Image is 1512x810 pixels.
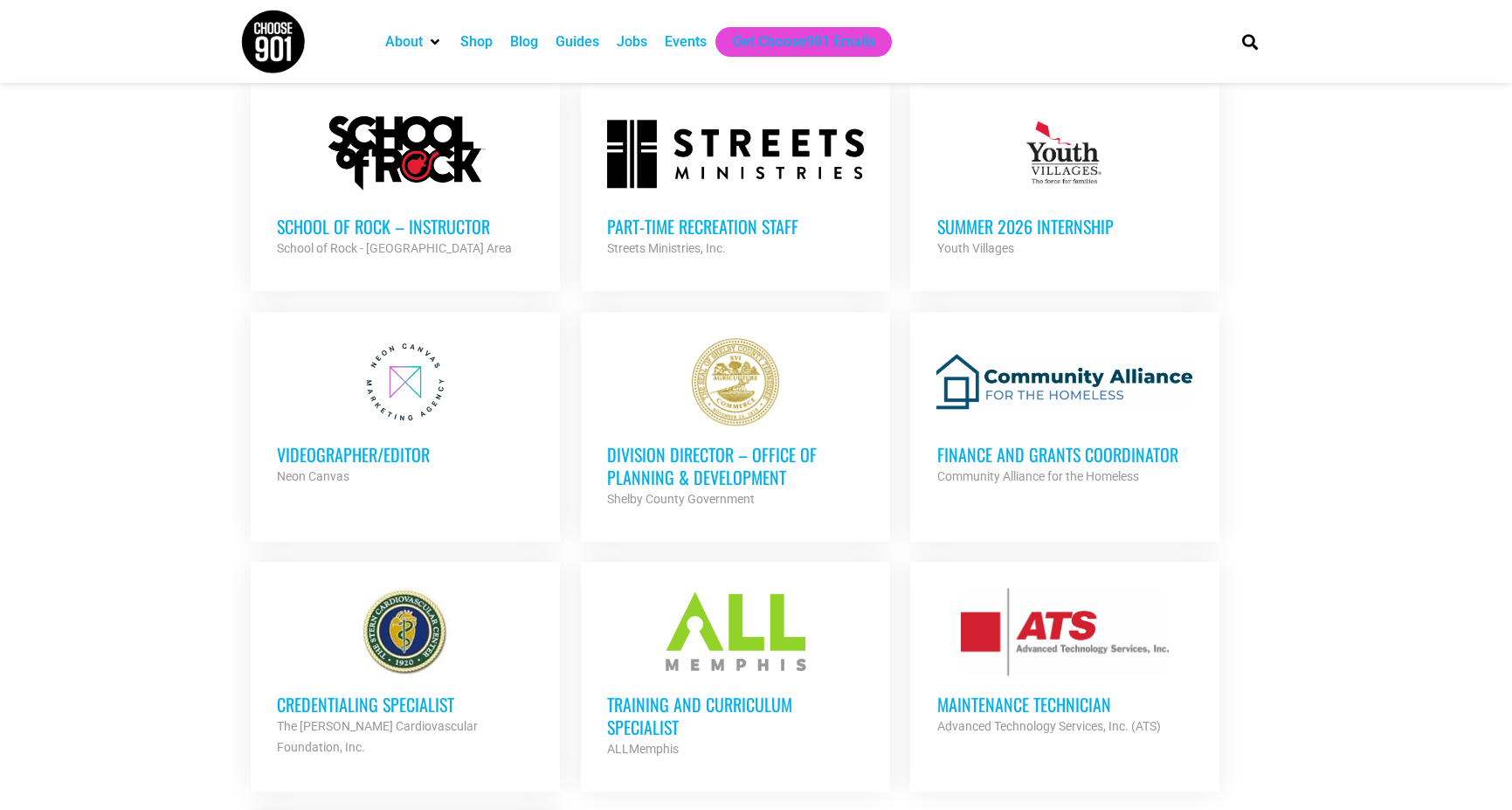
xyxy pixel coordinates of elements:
[617,31,647,52] a: Jobs
[936,693,1193,716] h3: Maintenance Technician
[607,742,679,756] strong: ALLMemphis
[277,215,534,238] h3: School of Rock – Instructor
[910,312,1219,513] a: Finance and Grants Coordinator Community Alliance for the Homeless
[581,312,890,536] a: Division Director – Office of Planning & Development Shelby County Government
[251,84,560,285] a: School of Rock – Instructor School of Rock - [GEOGRAPHIC_DATA] Area
[733,31,874,52] a: Get Choose901 Emails
[460,31,493,52] a: Shop
[556,31,599,52] a: Guides
[607,443,864,488] h3: Division Director – Office of Planning & Development
[910,84,1219,285] a: Summer 2026 Internship Youth Villages
[665,31,707,52] a: Events
[385,31,423,52] a: About
[581,84,890,285] a: Part-time Recreation Staff Streets Ministries, Inc.
[936,719,1160,733] strong: Advanced Technology Services, Inc. (ATS)
[251,562,560,784] a: Credentialing Specialist The [PERSON_NAME] Cardiovascular Foundation, Inc.
[936,469,1138,483] strong: Community Alliance for the Homeless
[277,719,478,754] strong: The [PERSON_NAME] Cardiovascular Foundation, Inc.
[607,241,726,255] strong: Streets Ministries, Inc.
[376,27,1212,57] nav: Main nav
[581,562,890,786] a: Training and Curriculum Specialist ALLMemphis
[1235,27,1264,56] div: Search
[376,27,452,57] div: About
[510,31,538,52] a: Blog
[277,443,534,466] h3: Videographer/Editor
[936,215,1193,238] h3: Summer 2026 Internship
[607,215,864,238] h3: Part-time Recreation Staff
[277,469,349,483] strong: Neon Canvas
[277,693,534,716] h3: Credentialing Specialist
[277,241,512,255] strong: School of Rock - [GEOGRAPHIC_DATA] Area
[607,492,755,506] strong: Shelby County Government
[607,693,864,738] h3: Training and Curriculum Specialist
[936,443,1193,466] h3: Finance and Grants Coordinator
[910,562,1219,763] a: Maintenance Technician Advanced Technology Services, Inc. (ATS)
[251,312,560,513] a: Videographer/Editor Neon Canvas
[936,241,1013,255] strong: Youth Villages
